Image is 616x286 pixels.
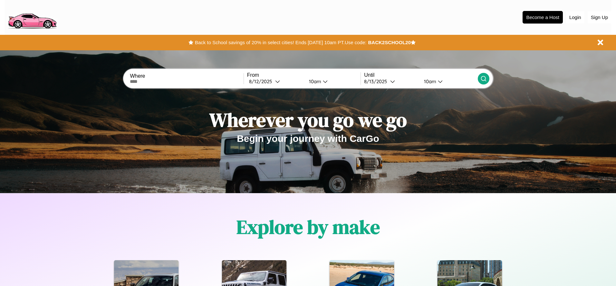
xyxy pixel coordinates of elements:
b: BACK2SCHOOL20 [368,40,411,45]
div: 8 / 13 / 2025 [364,78,390,84]
button: Sign Up [588,11,611,23]
button: Back to School savings of 20% in select cities! Ends [DATE] 10am PT.Use code: [193,38,368,47]
img: logo [5,3,59,30]
button: Login [566,11,584,23]
button: 8/12/2025 [247,78,304,85]
div: 10am [421,78,438,84]
button: 10am [304,78,361,85]
button: Become a Host [523,11,563,24]
div: 8 / 12 / 2025 [249,78,275,84]
label: From [247,72,361,78]
label: Until [364,72,477,78]
h1: Explore by make [236,214,380,240]
label: Where [130,73,243,79]
div: 10am [306,78,323,84]
button: 10am [419,78,477,85]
